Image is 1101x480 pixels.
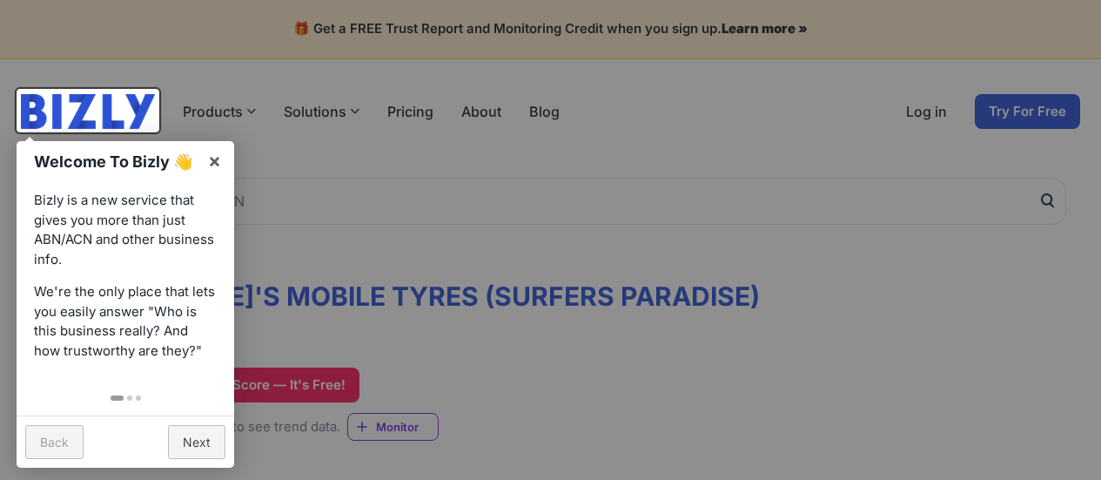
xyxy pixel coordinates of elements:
p: Bizly is a new service that gives you more than just ABN/ACN and other business info. [34,191,217,269]
a: Back [25,425,84,459]
a: Next [168,425,225,459]
h1: Welcome To Bizly 👋 [34,150,198,173]
p: We're the only place that lets you easily answer "Who is this business really? And how trustworth... [34,282,217,361]
a: × [195,141,234,180]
